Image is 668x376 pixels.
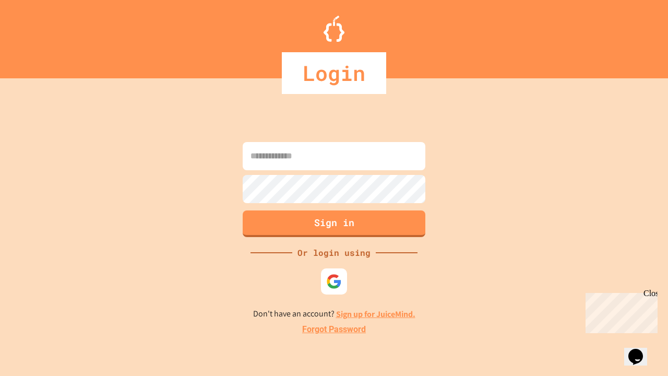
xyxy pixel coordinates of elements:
iframe: chat widget [581,289,658,333]
img: google-icon.svg [326,274,342,289]
a: Forgot Password [302,323,366,336]
img: Logo.svg [324,16,344,42]
div: Chat with us now!Close [4,4,72,66]
button: Sign in [243,210,425,237]
div: Login [282,52,386,94]
a: Sign up for JuiceMind. [336,309,415,320]
div: Or login using [292,246,376,259]
iframe: chat widget [624,334,658,366]
p: Don't have an account? [253,308,415,321]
